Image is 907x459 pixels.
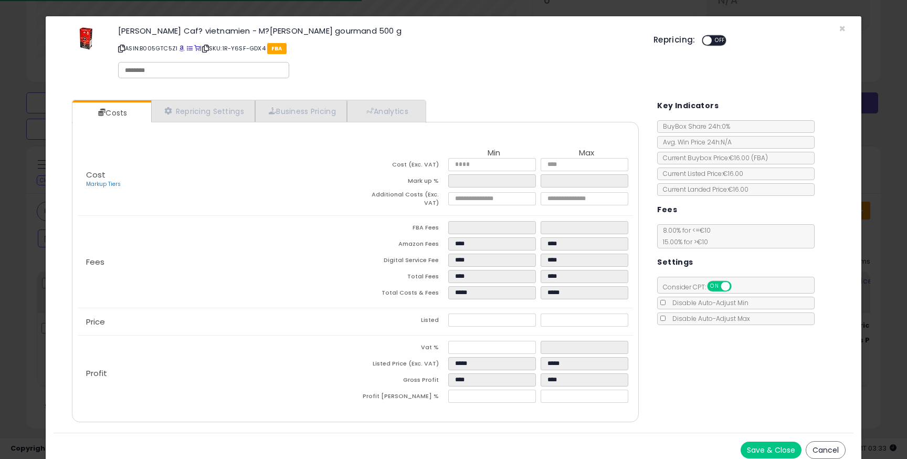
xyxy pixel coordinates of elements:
button: Save & Close [741,442,801,458]
span: ( FBA ) [751,153,768,162]
span: OFF [730,282,747,291]
th: Max [541,149,633,158]
a: BuyBox page [179,44,185,53]
span: Disable Auto-Adjust Min [667,298,748,307]
td: Cost (Exc. VAT) [355,158,448,174]
td: Additional Costs (Exc. VAT) [355,191,448,210]
p: Fees [78,258,355,266]
span: BuyBox Share 24h: 0% [658,122,730,131]
td: FBA Fees [355,221,448,237]
span: ON [708,282,721,291]
span: Avg. Win Price 24h: N/A [658,138,732,147]
a: Business Pricing [255,100,347,122]
span: Consider CPT: [658,283,745,291]
h5: Fees [657,203,677,216]
a: Repricing Settings [151,100,255,122]
span: 15.00 % for > €10 [658,237,708,246]
td: Listed [355,314,448,330]
h3: [PERSON_NAME] Caf? vietnamien - M?[PERSON_NAME] gourmand 500 g [118,27,638,35]
span: Current Listed Price: €16.00 [658,169,743,178]
a: All offer listings [187,44,193,53]
p: ASIN: B005GTC5ZI | SKU: 1R-Y6SF-GDX4 [118,40,638,57]
span: Current Buybox Price: [658,153,768,162]
h5: Key Indicators [657,99,719,112]
td: Gross Profit [355,373,448,390]
td: Listed Price (Exc. VAT) [355,357,448,373]
td: Total Costs & Fees [355,286,448,302]
td: Amazon Fees [355,237,448,254]
h5: Repricing: [653,36,695,44]
p: Profit [78,369,355,378]
span: FBA [267,43,287,54]
span: × [839,21,846,36]
span: 8.00 % for <= €10 [658,226,711,246]
span: €16.00 [729,153,768,162]
td: Profit [PERSON_NAME] % [355,390,448,406]
p: Price [78,318,355,326]
th: Min [448,149,541,158]
td: Total Fees [355,270,448,286]
a: Your listing only [194,44,200,53]
img: 31J86acFHoL._SL60_.jpg [70,27,102,50]
h5: Settings [657,256,693,269]
span: Current Landed Price: €16.00 [658,185,748,194]
span: OFF [712,36,729,45]
button: Cancel [806,441,846,459]
a: Markup Tiers [86,180,121,188]
td: Digital Service Fee [355,254,448,270]
a: Analytics [347,100,425,122]
span: Disable Auto-Adjust Max [667,314,750,323]
a: Costs [72,102,150,123]
td: Mark up % [355,174,448,191]
p: Cost [78,171,355,189]
td: Vat % [355,341,448,357]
